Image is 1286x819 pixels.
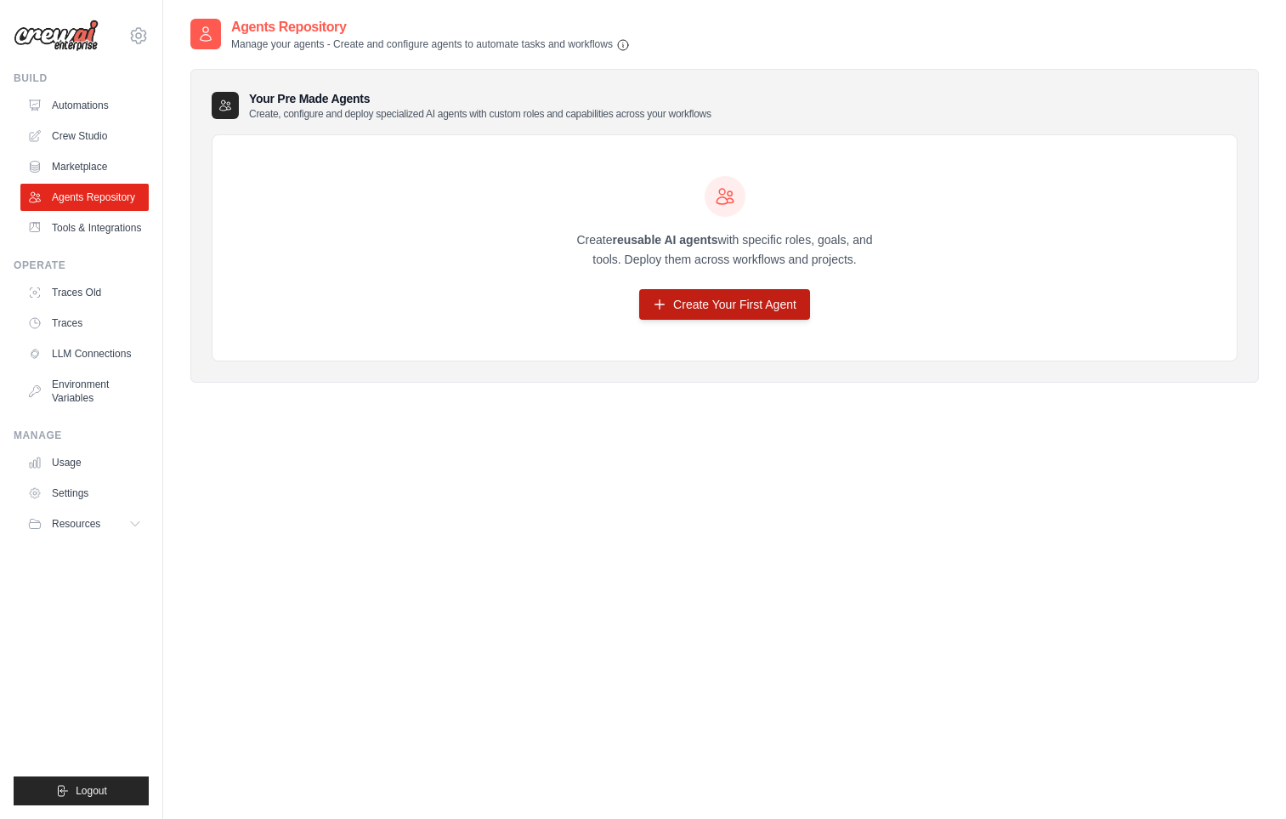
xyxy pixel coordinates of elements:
a: Marketplace [20,153,149,180]
a: LLM Connections [20,340,149,367]
div: Manage [14,429,149,442]
a: Automations [20,92,149,119]
button: Logout [14,776,149,805]
img: Logo [14,20,99,52]
a: Environment Variables [20,371,149,412]
h2: Agents Repository [231,17,630,37]
a: Traces Old [20,279,149,306]
div: Operate [14,259,149,272]
p: Create, configure and deploy specialized AI agents with custom roles and capabilities across your... [249,107,711,121]
span: Resources [52,517,100,531]
p: Manage your agents - Create and configure agents to automate tasks and workflows [231,37,630,52]
h3: Your Pre Made Agents [249,90,711,121]
a: Traces [20,310,149,337]
strong: reusable AI agents [612,233,717,247]
a: Agents Repository [20,184,149,211]
div: Build [14,71,149,85]
a: Usage [20,449,149,476]
a: Tools & Integrations [20,214,149,242]
a: Crew Studio [20,122,149,150]
span: Logout [76,784,107,798]
p: Create with specific roles, goals, and tools. Deploy them across workflows and projects. [562,230,888,270]
a: Create Your First Agent [639,289,810,320]
a: Settings [20,480,149,507]
button: Resources [20,510,149,537]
